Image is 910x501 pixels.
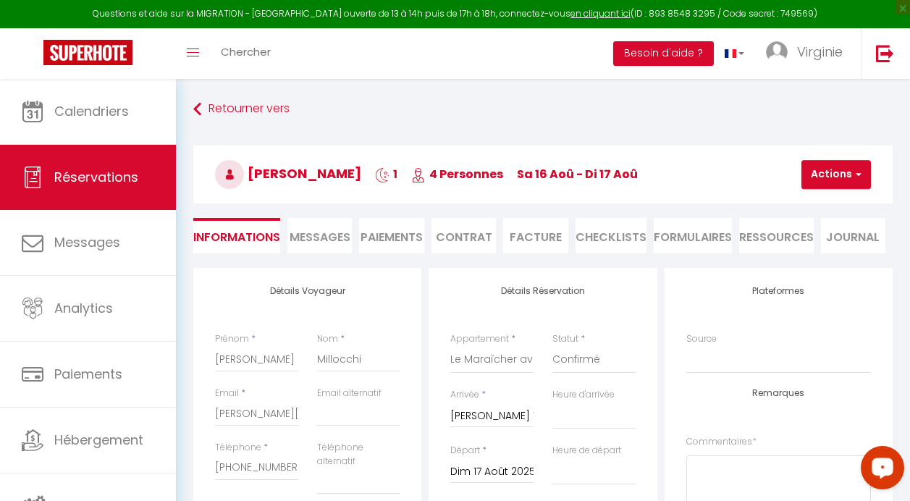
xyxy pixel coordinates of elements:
[450,444,480,458] label: Départ
[876,44,894,62] img: logout
[755,28,861,79] a: ... Virginie
[821,218,885,253] li: Journal
[54,233,120,251] span: Messages
[766,41,788,63] img: ...
[613,41,714,66] button: Besoin d'aide ?
[686,286,871,296] h4: Plateformes
[450,388,479,402] label: Arrivée
[215,332,249,346] label: Prénom
[317,387,382,400] label: Email alternatif
[290,229,350,245] span: Messages
[686,435,757,449] label: Commentaires
[552,332,578,346] label: Statut
[215,441,261,455] label: Téléphone
[210,28,282,79] a: Chercher
[215,286,400,296] h4: Détails Voyageur
[552,388,615,402] label: Heure d'arrivée
[54,299,113,317] span: Analytics
[570,7,631,20] a: en cliquant ici
[317,332,338,346] label: Nom
[54,102,129,120] span: Calendriers
[797,43,843,61] span: Virginie
[43,40,132,65] img: Super Booking
[739,218,814,253] li: Ressources
[375,166,397,182] span: 1
[54,168,138,186] span: Réservations
[450,332,509,346] label: Appartement
[450,286,635,296] h4: Détails Réservation
[221,44,271,59] span: Chercher
[552,444,621,458] label: Heure de départ
[54,365,122,383] span: Paiements
[54,431,143,449] span: Hébergement
[359,218,424,253] li: Paiements
[431,218,496,253] li: Contrat
[193,96,893,122] a: Retourner vers
[317,441,400,468] label: Téléphone alternatif
[411,166,503,182] span: 4 Personnes
[576,218,646,253] li: CHECKLISTS
[215,164,361,182] span: [PERSON_NAME]
[686,332,717,346] label: Source
[849,440,910,501] iframe: LiveChat chat widget
[215,387,239,400] label: Email
[503,218,568,253] li: Facture
[654,218,732,253] li: FORMULAIRES
[801,160,871,189] button: Actions
[193,218,280,253] li: Informations
[686,388,871,398] h4: Remarques
[517,166,638,182] span: sa 16 Aoû - di 17 Aoû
